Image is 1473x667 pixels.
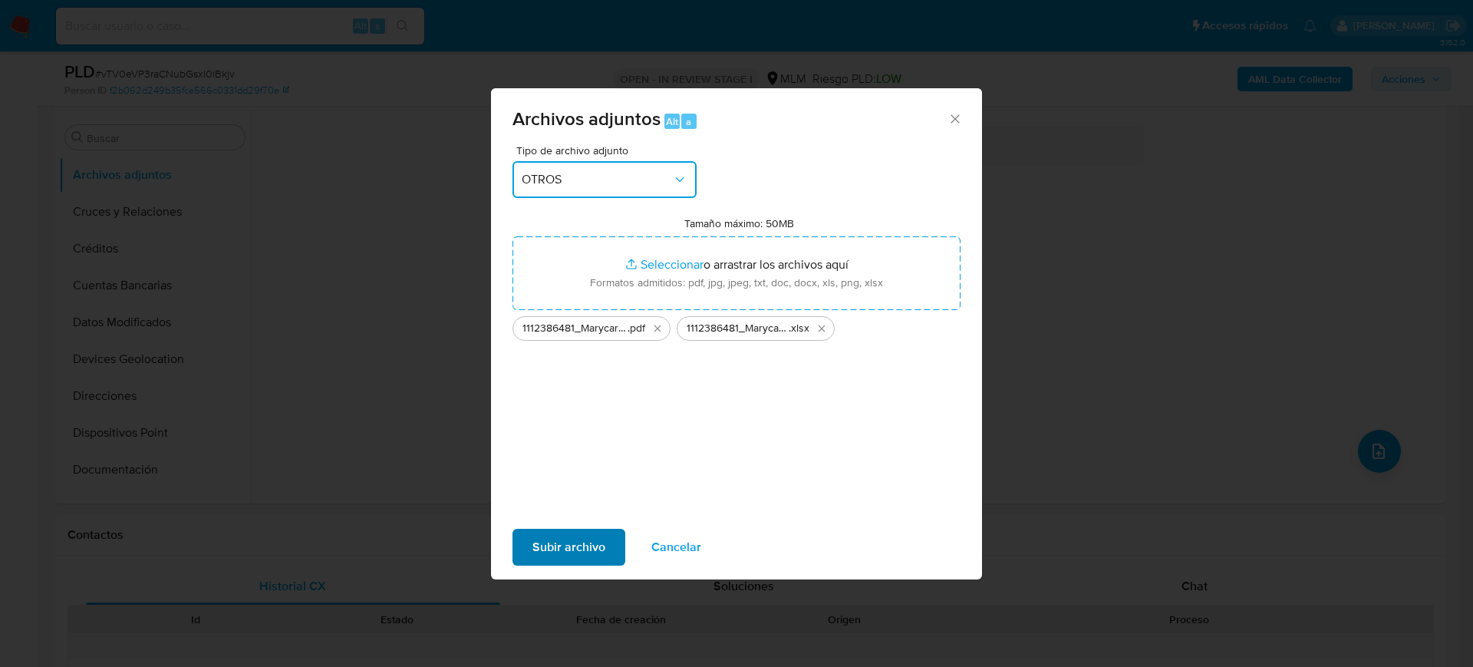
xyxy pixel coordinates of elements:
[687,321,789,336] span: 1112386481_Marycarmen Marin_Julio2025
[651,530,701,564] span: Cancelar
[684,216,794,230] label: Tamaño máximo: 50MB
[648,319,667,338] button: Eliminar 1112386481_Marycarmen Marin_Julio2025.pdf
[512,105,661,132] span: Archivos adjuntos
[532,530,605,564] span: Subir archivo
[789,321,809,336] span: .xlsx
[666,114,678,129] span: Alt
[512,529,625,566] button: Subir archivo
[947,111,961,125] button: Cerrar
[631,529,721,566] button: Cancelar
[686,114,691,129] span: a
[522,172,672,187] span: OTROS
[628,321,645,336] span: .pdf
[512,161,697,198] button: OTROS
[812,319,831,338] button: Eliminar 1112386481_Marycarmen Marin_Julio2025.xlsx
[516,145,700,156] span: Tipo de archivo adjunto
[522,321,628,336] span: 1112386481_Marycarmen Marin_Julio2025
[512,310,961,341] ul: Archivos seleccionados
